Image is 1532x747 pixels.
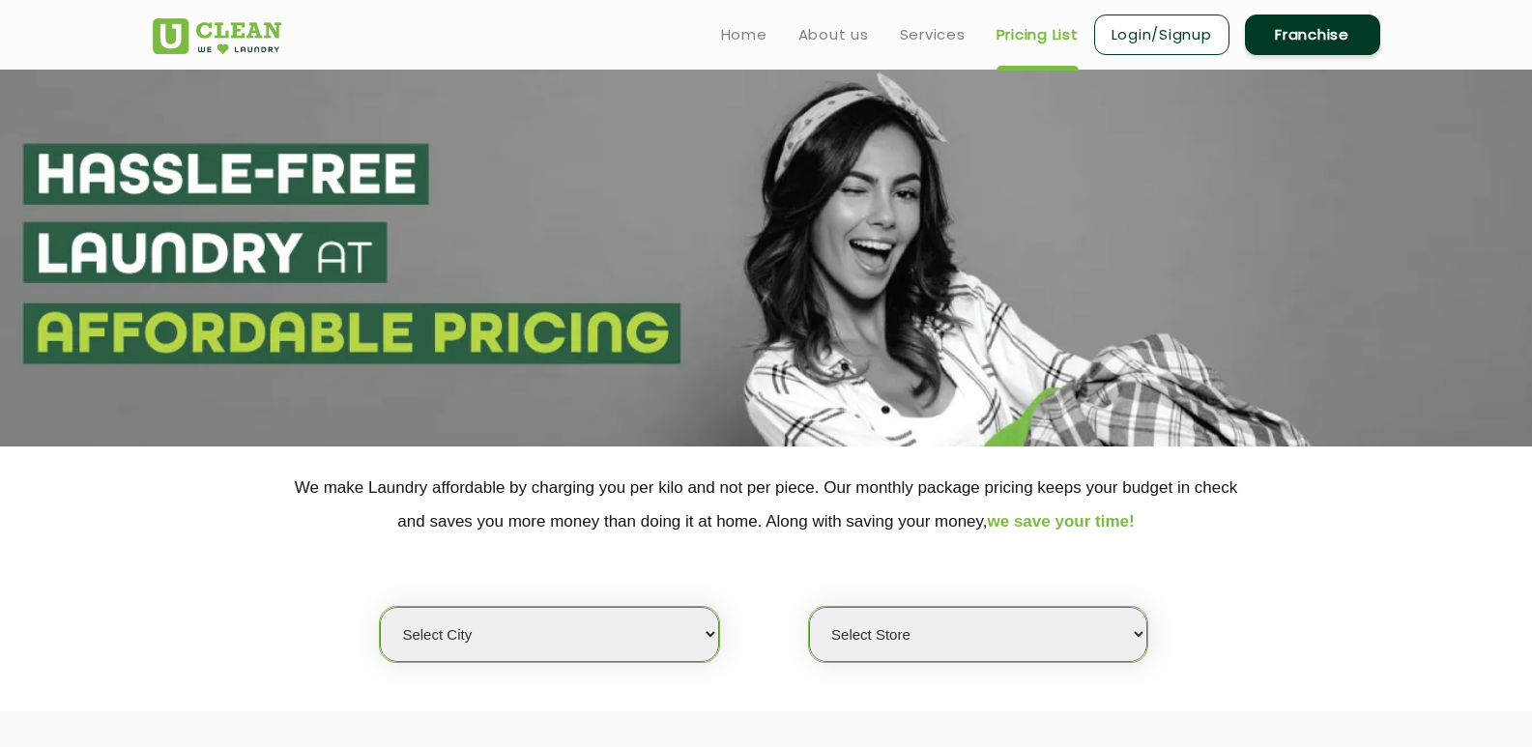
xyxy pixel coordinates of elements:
[1094,14,1229,55] a: Login/Signup
[153,18,281,54] img: UClean Laundry and Dry Cleaning
[798,23,869,46] a: About us
[721,23,767,46] a: Home
[900,23,966,46] a: Services
[1245,14,1380,55] a: Franchise
[997,23,1079,46] a: Pricing List
[988,512,1135,531] span: we save your time!
[153,471,1380,538] p: We make Laundry affordable by charging you per kilo and not per piece. Our monthly package pricin...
